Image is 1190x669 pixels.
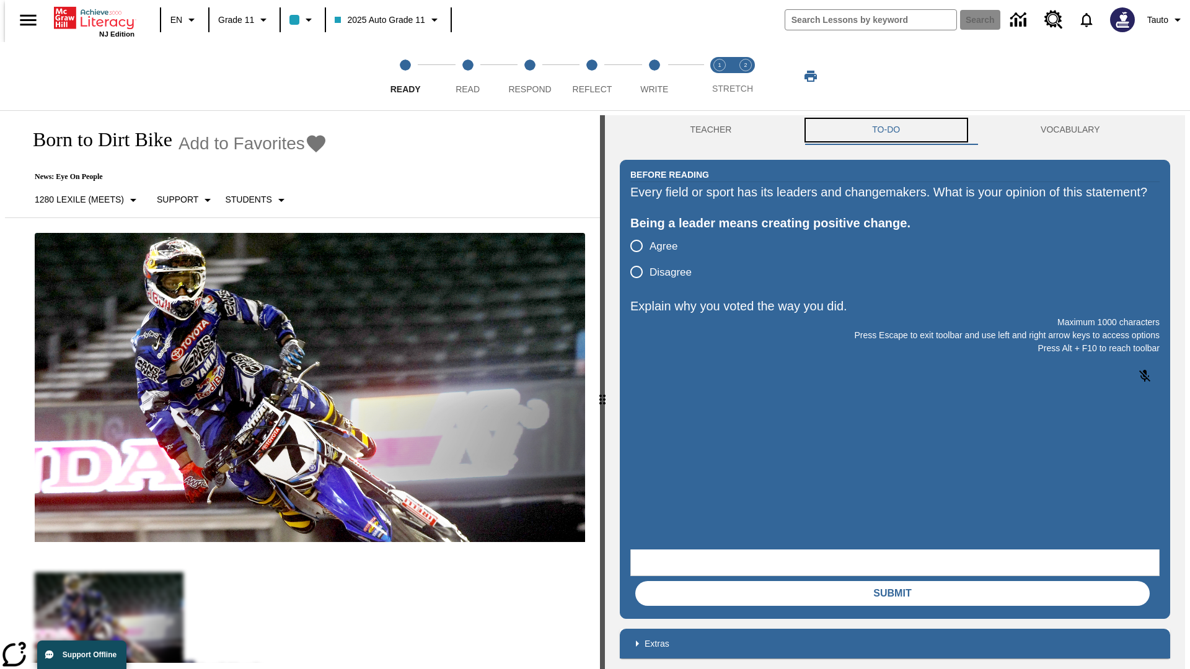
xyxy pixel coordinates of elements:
[600,115,605,669] div: Press Enter or Spacebar and then press right and left arrow keys to move the slider
[213,9,276,31] button: Grade: Grade 11, Select a grade
[650,238,677,255] span: Agree
[573,84,612,94] span: Reflect
[619,42,690,110] button: Write step 5 of 5
[630,182,1160,202] div: Every field or sport has its leaders and changemakers. What is your opinion of this statement?
[335,14,425,27] span: 2025 Auto Grade 11
[1130,361,1160,391] button: Click to activate and allow voice recognition
[620,115,1170,145] div: Instructional Panel Tabs
[702,42,738,110] button: Stretch Read step 1 of 2
[1147,14,1168,27] span: Tauto
[630,213,1160,233] div: Being a leader means creating positive change.
[1003,3,1037,37] a: Data Center
[785,10,956,30] input: search field
[390,84,421,94] span: Ready
[645,637,669,650] p: Extras
[218,14,254,27] span: Grade 11
[37,641,126,669] button: Support Offline
[791,65,831,87] button: Print
[556,42,628,110] button: Reflect step 4 of 5
[165,9,205,31] button: Language: EN, Select a language
[630,329,1160,342] p: Press Escape to exit toolbar and use left and right arrow keys to access options
[620,629,1170,658] div: Extras
[635,581,1150,606] button: Submit
[630,342,1160,355] p: Press Alt + F10 to reach toolbar
[20,128,172,151] h1: Born to Dirt Bike
[157,193,198,206] p: Support
[369,42,441,110] button: Ready step 1 of 5
[712,84,753,94] span: STRETCH
[620,115,802,145] button: Teacher
[330,9,446,31] button: Class: 2025 Auto Grade 11, Select your class
[170,14,182,27] span: EN
[718,62,721,68] text: 1
[54,4,134,38] div: Home
[284,9,321,31] button: Class color is light blue. Change class color
[630,316,1160,329] p: Maximum 1000 characters
[1110,7,1135,32] img: Avatar
[605,115,1185,669] div: activity
[1103,4,1142,36] button: Select a new avatar
[650,265,692,281] span: Disagree
[10,2,46,38] button: Open side menu
[99,30,134,38] span: NJ Edition
[744,62,747,68] text: 2
[630,296,1160,316] p: Explain why you voted the way you did.
[508,84,551,94] span: Respond
[35,233,585,543] img: Motocross racer James Stewart flies through the air on his dirt bike.
[178,133,327,154] button: Add to Favorites - Born to Dirt Bike
[152,189,220,211] button: Scaffolds, Support
[63,650,117,659] span: Support Offline
[728,42,764,110] button: Stretch Respond step 2 of 2
[431,42,503,110] button: Read step 2 of 5
[20,172,327,181] p: News: Eye On People
[802,115,971,145] button: TO-DO
[35,193,124,206] p: 1280 Lexile (Meets)
[640,84,668,94] span: Write
[1070,4,1103,36] a: Notifications
[494,42,566,110] button: Respond step 3 of 5
[630,168,709,181] h2: Before Reading
[1037,3,1070,37] a: Resource Center, Will open in new tab
[30,189,146,211] button: Select Lexile, 1280 Lexile (Meets)
[971,115,1170,145] button: VOCABULARY
[1142,9,1190,31] button: Profile/Settings
[5,115,600,663] div: reading
[178,134,305,154] span: Add to Favorites
[220,189,293,211] button: Select Student
[630,233,702,285] div: poll
[456,84,480,94] span: Read
[5,10,181,21] body: Explain why you voted the way you did. Maximum 1000 characters Press Alt + F10 to reach toolbar P...
[225,193,271,206] p: Students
